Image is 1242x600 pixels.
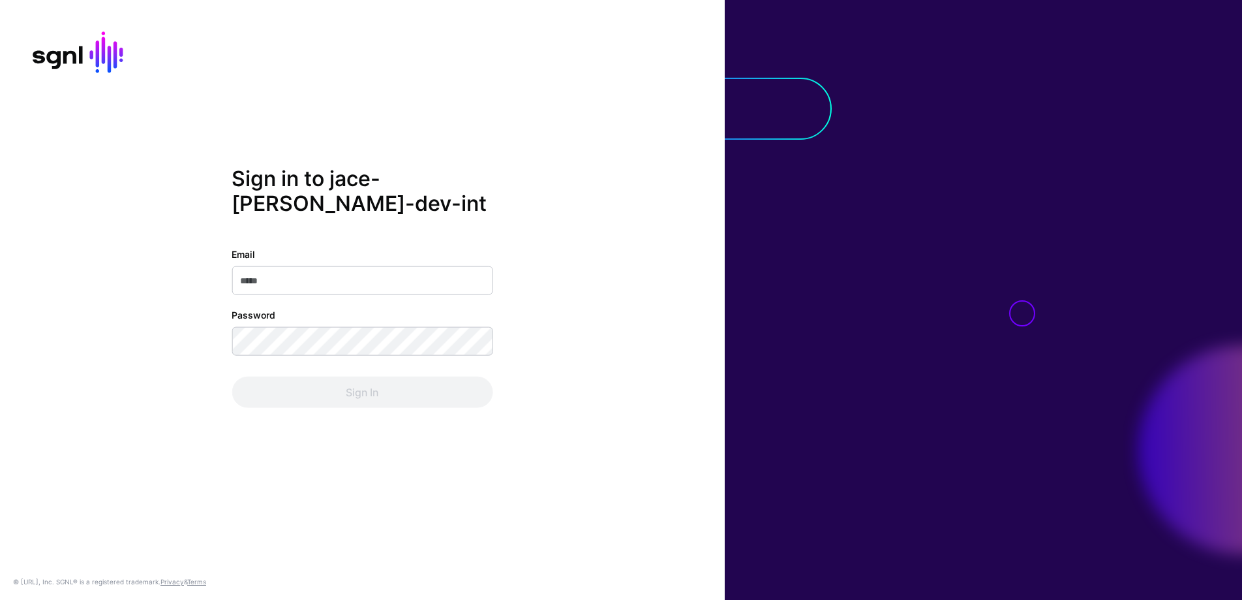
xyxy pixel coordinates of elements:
div: © [URL], Inc. SGNL® is a registered trademark. & [13,576,206,587]
a: Privacy [160,578,184,586]
label: Password [232,308,275,322]
a: Terms [187,578,206,586]
h2: Sign in to jace-[PERSON_NAME]-dev-int [232,166,492,216]
label: Email [232,247,255,261]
